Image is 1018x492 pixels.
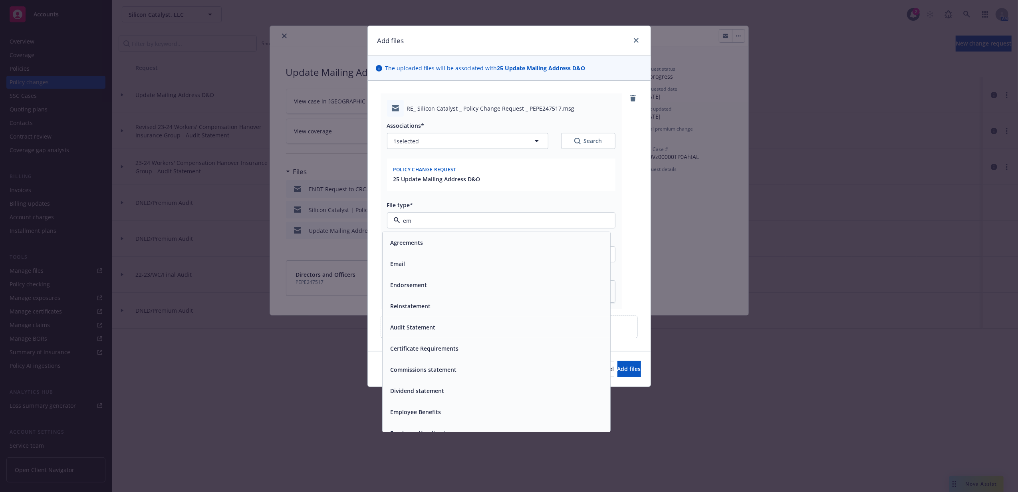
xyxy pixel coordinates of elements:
input: Filter by keyword [400,216,599,225]
span: File type* [387,201,413,209]
button: 25 Update Mailing Address D&O [393,175,480,183]
button: Agreements [391,238,423,247]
